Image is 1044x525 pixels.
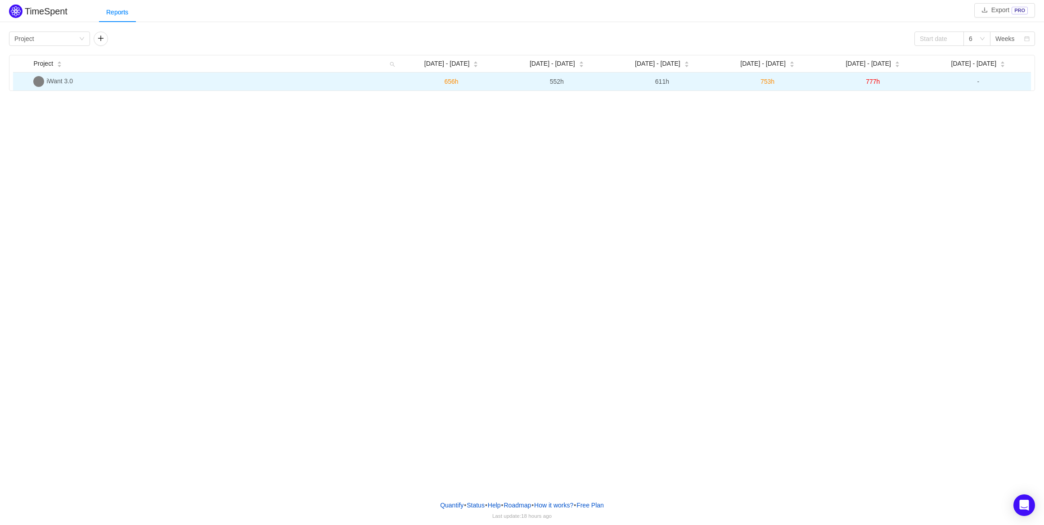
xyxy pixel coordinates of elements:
i: icon: down [980,36,985,42]
i: icon: caret-down [789,63,794,66]
button: icon: plus [94,32,108,46]
i: icon: caret-up [579,60,584,63]
i: icon: caret-up [684,60,689,63]
h2: TimeSpent [25,6,67,16]
i: icon: down [79,36,85,42]
img: I3 [33,76,44,87]
button: How it works? [534,498,574,512]
div: Open Intercom Messenger [1013,494,1035,516]
span: 753h [760,78,774,85]
i: icon: caret-up [57,60,62,63]
a: Roadmap [504,498,532,512]
img: Quantify logo [9,5,22,18]
i: icon: caret-up [895,60,900,63]
i: icon: search [386,55,399,72]
i: icon: caret-up [789,60,794,63]
i: icon: caret-down [684,63,689,66]
span: iWant 3.0 [46,77,73,85]
input: Start date [914,32,964,46]
span: - [977,78,980,85]
div: Sort [579,60,584,66]
button: icon: downloadExportPRO [974,3,1035,18]
i: icon: caret-down [579,63,584,66]
div: Sort [895,60,900,66]
span: [DATE] - [DATE] [740,59,786,68]
i: icon: caret-up [1000,60,1005,63]
div: Sort [1000,60,1005,66]
i: icon: calendar [1024,36,1030,42]
div: Sort [473,60,478,66]
span: • [574,502,576,509]
span: • [501,502,504,509]
a: Quantify [440,498,464,512]
span: • [531,502,534,509]
span: 611h [655,78,669,85]
span: 552h [550,78,564,85]
a: Status [466,498,485,512]
i: icon: caret-down [57,63,62,66]
span: 18 hours ago [521,513,552,519]
i: icon: caret-up [473,60,478,63]
span: [DATE] - [DATE] [951,59,997,68]
span: 777h [866,78,880,85]
span: • [464,502,466,509]
span: [DATE] - [DATE] [424,59,470,68]
span: • [485,502,487,509]
div: Project [14,32,34,45]
a: Help [487,498,501,512]
span: Last update: [492,513,552,519]
span: 656h [445,78,459,85]
i: icon: caret-down [1000,63,1005,66]
span: [DATE] - [DATE] [530,59,575,68]
div: Sort [789,60,795,66]
div: Weeks [995,32,1015,45]
button: Free Plan [576,498,604,512]
div: Sort [684,60,689,66]
div: Reports [99,2,135,23]
span: [DATE] - [DATE] [846,59,891,68]
span: [DATE] - [DATE] [635,59,680,68]
i: icon: caret-down [473,63,478,66]
div: 6 [969,32,972,45]
span: Project [33,59,53,68]
div: Sort [57,60,62,66]
i: icon: caret-down [895,63,900,66]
